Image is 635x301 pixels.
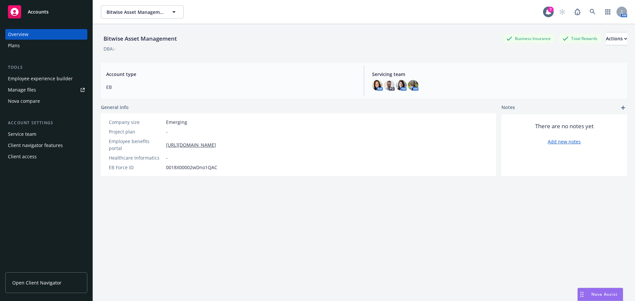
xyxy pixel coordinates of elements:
[109,119,163,126] div: Company size
[5,40,87,51] a: Plans
[384,80,395,91] img: photo
[8,29,28,40] div: Overview
[396,80,406,91] img: photo
[8,73,73,84] div: Employee experience builder
[166,141,216,148] a: [URL][DOMAIN_NAME]
[8,140,63,151] div: Client navigator features
[408,80,418,91] img: photo
[166,128,168,135] span: -
[5,64,87,71] div: Tools
[5,3,87,21] a: Accounts
[101,5,184,19] button: Bitwise Asset Management
[166,164,217,171] span: 0018X00002wDno1QAC
[109,138,163,152] div: Employee benefits portal
[8,129,36,139] div: Service team
[106,9,164,16] span: Bitwise Asset Management
[109,128,163,135] div: Project plan
[109,164,163,171] div: EB Force ID
[106,71,356,78] span: Account type
[503,34,554,43] div: Business Insurance
[5,96,87,106] a: Nova compare
[5,151,87,162] a: Client access
[12,279,62,286] span: Open Client Navigator
[8,85,36,95] div: Manage files
[5,85,87,95] a: Manage files
[556,5,569,19] a: Start snowing
[166,119,187,126] span: Emerging
[372,80,383,91] img: photo
[5,73,87,84] a: Employee experience builder
[106,84,356,91] span: EB
[101,34,180,43] div: Bitwise Asset Management
[5,129,87,139] a: Service team
[101,104,129,111] span: General info
[591,291,617,297] span: Nova Assist
[372,71,622,78] span: Servicing team
[578,288,586,301] div: Drag to move
[166,154,168,161] span: -
[559,34,601,43] div: Total Rewards
[5,140,87,151] a: Client navigator features
[8,96,40,106] div: Nova compare
[8,151,37,162] div: Client access
[501,104,515,112] span: Notes
[606,32,627,45] button: Actions
[8,40,20,51] div: Plans
[535,122,594,130] span: There are no notes yet
[548,7,554,13] div: 7
[548,138,581,145] a: Add new notes
[5,120,87,126] div: Account settings
[28,9,49,15] span: Accounts
[577,288,623,301] button: Nova Assist
[104,45,116,52] div: DBA: -
[586,5,599,19] a: Search
[5,29,87,40] a: Overview
[619,104,627,112] a: add
[601,5,614,19] a: Switch app
[571,5,584,19] a: Report a Bug
[109,154,163,161] div: Healthcare Informatics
